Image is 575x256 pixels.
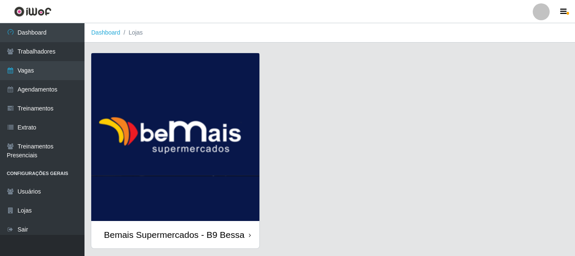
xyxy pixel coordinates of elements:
img: CoreUI Logo [14,6,52,17]
li: Lojas [120,28,143,37]
div: Bemais Supermercados - B9 Bessa [104,229,245,240]
a: Bemais Supermercados - B9 Bessa [91,53,259,248]
nav: breadcrumb [84,23,575,43]
a: Dashboard [91,29,120,36]
img: cardImg [91,53,259,221]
